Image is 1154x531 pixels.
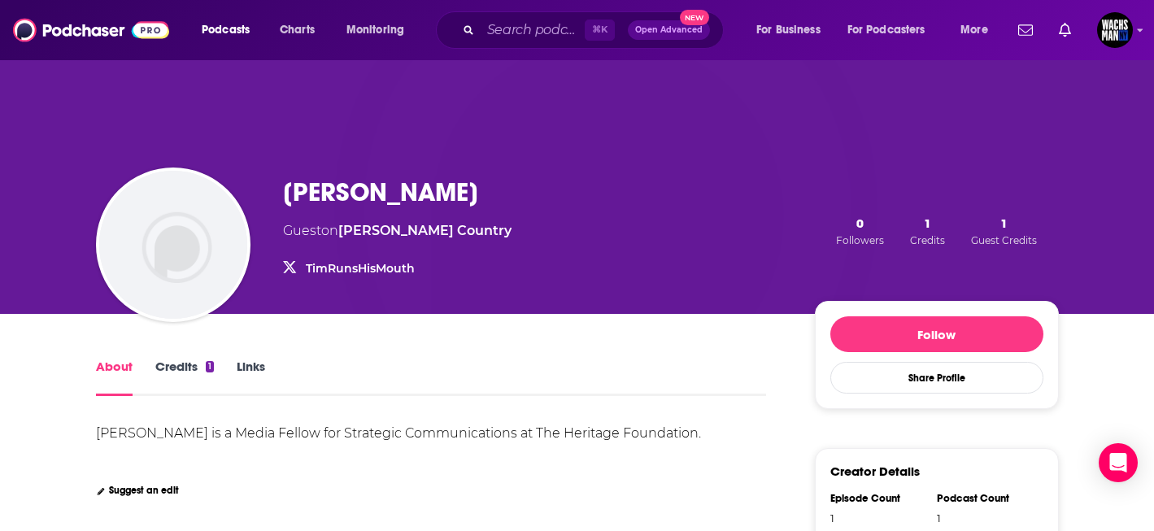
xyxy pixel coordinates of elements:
[831,215,889,247] button: 0Followers
[856,215,864,231] span: 0
[971,234,1037,246] span: Guest Credits
[335,17,425,43] button: open menu
[960,19,988,41] span: More
[680,10,709,25] span: New
[756,19,821,41] span: For Business
[847,19,925,41] span: For Podcasters
[937,511,1033,524] div: 1
[1097,12,1133,48] img: User Profile
[283,176,478,208] h1: [PERSON_NAME]
[628,20,710,40] button: Open AdvancedNew
[13,15,169,46] img: Podchaser - Follow, Share and Rate Podcasts
[1012,16,1039,44] a: Show notifications dropdown
[269,17,324,43] a: Charts
[585,20,615,41] span: ⌘ K
[155,359,214,396] a: Credits1
[96,359,133,396] a: About
[306,261,415,276] a: TimRunsHisMouth
[830,511,926,524] div: 1
[321,223,512,238] span: on
[830,362,1043,394] button: Share Profile
[96,485,180,496] a: Suggest an edit
[830,464,920,479] h3: Creator Details
[910,234,945,246] span: Credits
[924,215,931,231] span: 1
[1097,12,1133,48] button: Show profile menu
[346,19,404,41] span: Monitoring
[96,425,701,441] div: [PERSON_NAME] is a Media Fellow for Strategic Communications at The Heritage Foundation.
[1052,16,1078,44] a: Show notifications dropdown
[1099,443,1138,482] div: Open Intercom Messenger
[1000,215,1008,231] span: 1
[966,215,1042,247] button: 1Guest Credits
[830,492,926,505] div: Episode Count
[635,26,703,34] span: Open Advanced
[836,234,884,246] span: Followers
[237,359,265,396] a: Links
[283,223,321,238] span: Guest
[280,19,315,41] span: Charts
[830,316,1043,352] button: Follow
[206,361,214,372] div: 1
[1097,12,1133,48] span: Logged in as WachsmanNY
[949,17,1008,43] button: open menu
[451,11,739,49] div: Search podcasts, credits, & more...
[338,223,512,238] a: Will Cain Country
[837,17,949,43] button: open menu
[905,215,950,247] button: 1Credits
[190,17,271,43] button: open menu
[745,17,841,43] button: open menu
[937,492,1033,505] div: Podcast Count
[202,19,250,41] span: Podcasts
[481,17,585,43] input: Search podcasts, credits, & more...
[99,171,247,319] img: Tim Young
